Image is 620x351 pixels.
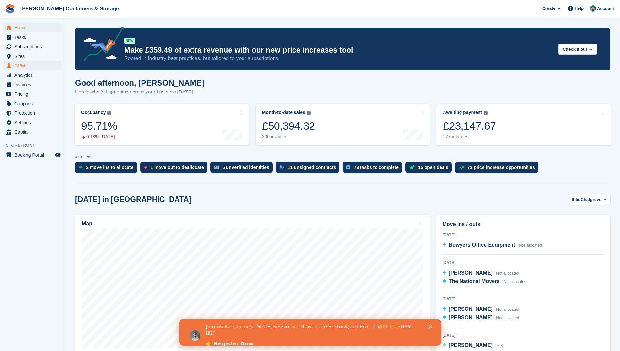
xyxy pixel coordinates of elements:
[496,307,519,312] span: Not allocated
[14,71,54,80] span: Analytics
[519,243,542,248] span: Not allocated
[590,5,596,12] img: Julia Marcham
[496,343,503,348] span: 768
[307,111,311,115] img: icon-info-grey-7440780725fd019a000dd9b08b2336e03edf1995a4989e88bcd33f0948082b44.svg
[558,44,597,55] button: Check it out →
[484,111,488,115] img: icon-info-grey-7440780725fd019a000dd9b08b2336e03edf1995a4989e88bcd33f0948082b44.svg
[496,316,519,320] span: Not allocated
[262,134,315,140] div: 300 invoices
[280,165,284,169] img: contract_signature_icon-13c848040528278c33f63329250d36e43548de30e8caae1d1a13099fd9432cc5.svg
[288,165,336,170] div: 11 unsigned contracts
[262,110,305,115] div: Month-to-date sales
[3,23,62,32] a: menu
[14,150,54,159] span: Booking Portal
[443,260,604,266] div: [DATE]
[75,88,204,96] p: Here's what's happening across your business [DATE]
[14,33,54,42] span: Tasks
[3,80,62,89] a: menu
[443,332,604,338] div: [DATE]
[542,5,555,12] span: Create
[107,111,111,115] img: icon-info-grey-7440780725fd019a000dd9b08b2336e03edf1995a4989e88bcd33f0948082b44.svg
[443,305,519,314] a: [PERSON_NAME] Not allocated
[504,279,527,284] span: Not allocated
[443,134,496,140] div: 177 invoices
[54,151,62,159] a: Preview store
[78,26,124,64] img: price-adjustments-announcement-icon-8257ccfd72463d97f412b2fc003d46551f7dbcb40ab6d574587a9cd5c0d94...
[18,3,122,14] a: [PERSON_NAME] Containers & Storage
[124,55,553,62] p: Rooted in industry best practices, but tailored to your subscriptions.
[214,165,219,169] img: verify_identity-adf6edd0f0f0b5bbfe63781bf79b02c33cf7c696d77639b501bdc392416b5a36.svg
[14,23,54,32] span: Home
[443,269,519,277] a: [PERSON_NAME] Not allocated
[443,277,527,286] a: The National Movers Not allocated
[210,162,276,176] a: 5 unverified identities
[443,314,519,322] a: [PERSON_NAME] Not allocated
[14,127,54,137] span: Capital
[3,71,62,80] a: menu
[262,119,315,133] div: £50,394.32
[455,162,542,176] a: 72 price increase opportunities
[14,90,54,99] span: Pricing
[443,110,482,115] div: Awaiting payment
[449,278,500,284] span: The National Movers
[151,165,204,170] div: 1 move out to deallocate
[75,155,610,159] p: ACTIONS
[5,4,15,14] img: stora-icon-8386f47178a22dfd0bd8f6a31ec36ba5ce8667c1dd55bd0f319d3a0aa187defe.svg
[75,195,191,204] h2: [DATE] in [GEOGRAPHIC_DATA]
[436,104,611,145] a: Awaiting payment £23,147.67 177 invoices
[3,99,62,108] a: menu
[449,242,515,248] span: Bowyers Office Equipment
[449,315,493,320] span: [PERSON_NAME]
[418,165,448,170] div: 15 open deals
[3,118,62,127] a: menu
[75,162,140,176] a: 2 move ins to allocate
[14,52,54,61] span: Sites
[79,165,83,169] img: move_ins_to_allocate_icon-fdf77a2bb77ea45bf5b3d319d69a93e2d87916cf1d5bf7949dd705db3b84f3ca.svg
[597,6,614,12] span: Account
[3,42,62,51] a: menu
[276,162,343,176] a: 11 unsigned contracts
[575,5,584,12] span: Help
[346,165,350,169] img: task-75834270c22a3079a89374b754ae025e5fb1db73e45f91037f5363f120a921f8.svg
[14,118,54,127] span: Settings
[6,142,65,149] span: Storefront
[449,306,493,312] span: [PERSON_NAME]
[443,232,604,238] div: [DATE]
[222,165,269,170] div: 5 unverified identities
[568,194,611,205] button: Site: Chalgrove
[409,165,415,170] img: deal-1b604bf984904fb50ccaf53a9ad4b4a5d6e5aea283cecdc64d6e3604feb123c2.svg
[343,162,405,176] a: 73 tasks to complete
[86,165,134,170] div: 2 move ins to allocate
[81,119,117,133] div: 95.71%
[82,221,92,226] h2: Map
[467,165,535,170] div: 72 price increase opportunities
[249,6,256,10] div: Close
[3,33,62,42] a: menu
[26,22,74,29] a: 👉 Register Now
[81,134,117,140] div: 0.18% [DATE]
[459,166,464,169] img: price_increase_opportunities-93ffe204e8149a01c8c9dc8f82e8f89637d9d84a8eef4429ea346261dce0b2c0.svg
[14,109,54,118] span: Protection
[581,196,602,203] span: Chalgrove
[179,319,441,346] iframe: Intercom live chat banner
[3,150,62,159] a: menu
[354,165,399,170] div: 73 tasks to complete
[14,80,54,89] span: Invoices
[443,342,503,350] a: [PERSON_NAME] 768
[449,343,493,348] span: [PERSON_NAME]
[3,90,62,99] a: menu
[140,162,210,176] a: 1 move out to deallocate
[443,119,496,133] div: £23,147.67
[443,241,542,250] a: Bowyers Office Equipment Not allocated
[3,61,62,70] a: menu
[256,104,430,145] a: Month-to-date sales £50,394.32 300 invoices
[572,196,581,203] span: Site:
[3,127,62,137] a: menu
[449,270,493,276] span: [PERSON_NAME]
[14,61,54,70] span: CRM
[75,78,204,87] h1: Good afternoon, [PERSON_NAME]
[14,99,54,108] span: Coupons
[81,110,106,115] div: Occupancy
